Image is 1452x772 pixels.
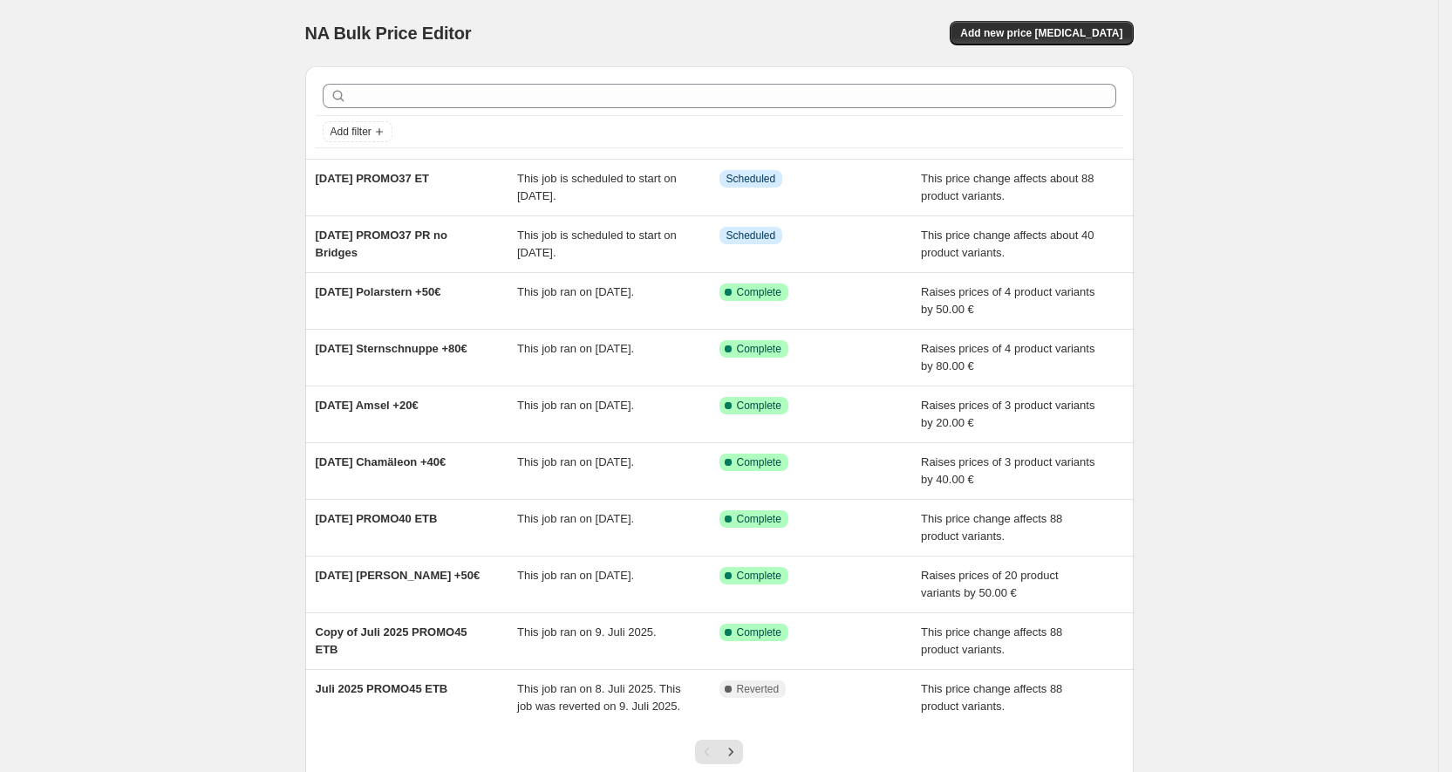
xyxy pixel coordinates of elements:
[316,455,447,468] span: [DATE] Chamäleon +40€
[517,682,681,713] span: This job ran on 8. Juli 2025. This job was reverted on 9. Juli 2025.
[316,682,448,695] span: Juli 2025 PROMO45 ETB
[316,285,441,298] span: [DATE] Polarstern +50€
[316,172,430,185] span: [DATE] PROMO37 ET
[316,229,447,259] span: [DATE] PROMO37 PR no Bridges
[316,342,467,355] span: [DATE] Sternschnuppe +80€
[517,172,677,202] span: This job is scheduled to start on [DATE].
[331,125,372,139] span: Add filter
[950,21,1133,45] button: Add new price [MEDICAL_DATA]
[517,625,657,639] span: This job ran on 9. Juli 2025.
[921,569,1059,599] span: Raises prices of 20 product variants by 50.00 €
[316,625,467,656] span: Copy of Juli 2025 PROMO45 ETB
[921,285,1094,316] span: Raises prices of 4 product variants by 50.00 €
[960,26,1122,40] span: Add new price [MEDICAL_DATA]
[921,399,1094,429] span: Raises prices of 3 product variants by 20.00 €
[316,512,438,525] span: [DATE] PROMO40 ETB
[517,569,634,582] span: This job ran on [DATE].
[737,569,781,583] span: Complete
[719,740,743,764] button: Next
[517,399,634,412] span: This job ran on [DATE].
[517,229,677,259] span: This job is scheduled to start on [DATE].
[737,682,780,696] span: Reverted
[517,455,634,468] span: This job ran on [DATE].
[517,285,634,298] span: This job ran on [DATE].
[737,455,781,469] span: Complete
[726,172,776,186] span: Scheduled
[737,625,781,639] span: Complete
[517,512,634,525] span: This job ran on [DATE].
[737,399,781,413] span: Complete
[921,172,1094,202] span: This price change affects about 88 product variants.
[695,740,743,764] nav: Pagination
[737,285,781,299] span: Complete
[921,455,1094,486] span: Raises prices of 3 product variants by 40.00 €
[316,399,419,412] span: [DATE] Amsel +20€
[921,512,1062,543] span: This price change affects 88 product variants.
[921,625,1062,656] span: This price change affects 88 product variants.
[517,342,634,355] span: This job ran on [DATE].
[921,682,1062,713] span: This price change affects 88 product variants.
[921,229,1094,259] span: This price change affects about 40 product variants.
[726,229,776,243] span: Scheduled
[737,512,781,526] span: Complete
[316,569,481,582] span: [DATE] [PERSON_NAME] +50€
[305,24,472,43] span: NA Bulk Price Editor
[737,342,781,356] span: Complete
[921,342,1094,372] span: Raises prices of 4 product variants by 80.00 €
[323,121,392,142] button: Add filter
